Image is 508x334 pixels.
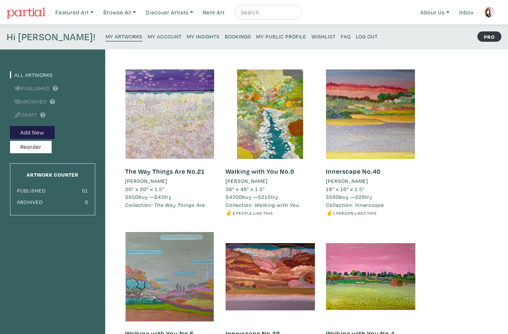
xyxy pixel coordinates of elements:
a: Published [10,85,50,92]
input: Search [240,8,295,17]
em: Collection: The Way Things Are [125,201,205,208]
a: [PERSON_NAME] [226,177,315,185]
a: Wishlist [312,31,336,41]
a: Archived [10,98,47,105]
small: My Insights [187,33,220,40]
li: [PERSON_NAME] [326,177,368,185]
li: [PERSON_NAME] [125,177,167,185]
h4: Hi [PERSON_NAME]! [7,31,96,43]
small: My Public Profile [256,33,306,40]
span: 20" x 20" x 1.5" [125,185,165,192]
a: Browse All [100,5,139,20]
a: My Artworks [106,31,143,41]
small: Log Out [356,33,378,40]
small: Artwork Counter [27,171,79,178]
a: Walking with You No.9 [226,167,294,175]
a: Featured Art [52,5,97,20]
span: $29 [355,193,365,200]
small: Wishlist [312,33,336,40]
img: phpThumb.php [484,7,495,18]
small: Bookings [225,33,251,40]
span: $580 [326,193,339,200]
small: My Account [148,33,182,40]
small: 1 person likes this [333,210,377,216]
a: Rent Art [200,5,228,20]
a: Draft [10,111,37,118]
span: $215 [258,193,271,200]
a: Log Out [356,31,378,41]
span: buy — try [226,193,278,200]
a: [PERSON_NAME] [326,177,415,185]
a: My Insights [187,31,220,41]
li: ☝️ [326,209,415,217]
span: $43 [154,193,164,200]
button: Reorder [10,141,52,154]
small: My Artworks [106,33,143,40]
a: Discover Artists [143,5,196,20]
span: $850 [125,193,138,200]
small: FAQ [341,33,351,40]
span: 36" x 48" x 1.5" [226,185,265,192]
a: [PERSON_NAME] [125,177,214,185]
em: Collection: Innerscape [326,201,384,208]
a: About Us [417,5,453,20]
li: [PERSON_NAME] [226,177,268,185]
strong: PRO [477,31,501,42]
span: 16" x 16" x 1.5" [326,185,365,192]
small: 2 people like this [233,210,273,216]
span: $4300 [226,193,242,200]
small: Published [17,187,46,194]
a: Innerscape No.40 [326,167,381,175]
a: My Account [148,31,182,41]
a: The Way Things Are No.21 [125,167,205,175]
a: Bookings [225,31,251,41]
button: Add New [10,126,55,139]
a: My Public Profile [256,31,306,41]
small: 0 [85,198,88,205]
small: 51 [82,187,88,194]
a: FAQ [341,31,351,41]
li: ✌️ [226,209,315,217]
span: buy — try [326,193,373,200]
small: Archived [17,198,43,205]
a: Inbox [456,5,477,20]
a: All Artworks [10,71,53,78]
em: Collection: Walking with You [226,201,299,208]
span: buy — try [125,193,172,200]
